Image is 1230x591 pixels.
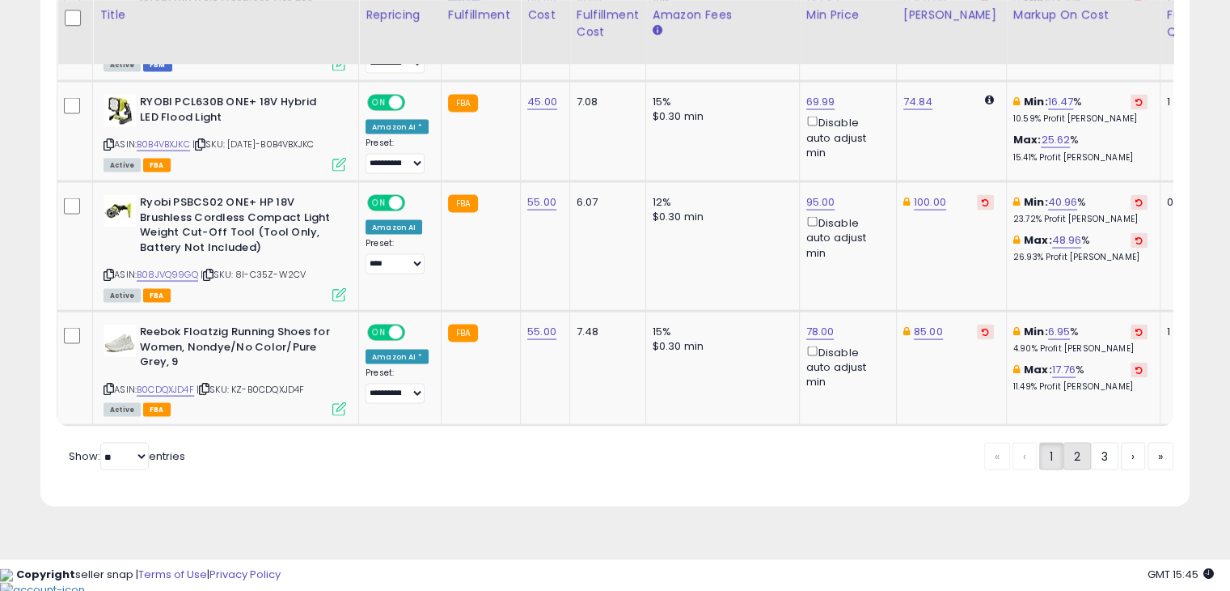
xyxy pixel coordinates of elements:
[140,325,336,374] b: Reebok Floatzig Running Shoes for Women, Nondye/No Color/Pure Grey, 9
[143,289,171,303] span: FBA
[366,220,422,235] div: Amazon AI
[403,326,429,340] span: OFF
[1048,324,1071,340] a: 6.95
[1013,197,1020,207] i: This overrides the store level min markup for this listing
[104,325,346,415] div: ASIN:
[1013,95,1148,125] div: %
[448,195,478,213] small: FBA
[653,7,793,24] div: Amazon Fees
[104,159,141,172] span: All listings currently available for purchase on Amazon
[137,268,198,282] a: B08JVQ99GQ
[1024,232,1052,248] b: Max:
[577,7,639,41] div: Fulfillment Cost
[197,383,304,396] span: | SKU: KZ-B0CDQXJD4F
[1013,195,1148,225] div: %
[1013,7,1153,24] div: Markup on Cost
[104,403,141,417] span: All listings currently available for purchase on Amazon
[1039,443,1063,470] a: 1
[1013,235,1020,245] i: This overrides the store level max markup for this listing
[1013,233,1148,263] div: %
[1013,152,1148,164] p: 15.41% Profit [PERSON_NAME]
[653,339,787,354] div: $0.30 min
[527,194,556,210] a: 55.00
[1135,236,1143,244] i: Revert to store-level Max Markup
[806,324,835,340] a: 78.00
[1013,343,1148,355] p: 4.90% Profit [PERSON_NAME]
[1158,449,1163,465] span: »
[903,7,1000,24] div: [PERSON_NAME]
[1024,324,1048,339] b: Min:
[914,194,946,210] a: 100.00
[140,195,336,259] b: Ryobi PSBCS02 ONE+ HP 18V Brushless Cordless Compact Light Weight Cut-Off Tool (Tool Only, Batter...
[366,120,429,134] div: Amazon AI *
[1048,94,1074,110] a: 16.47
[1024,94,1048,109] b: Min:
[448,325,478,342] small: FBA
[527,324,556,340] a: 55.00
[1048,194,1078,210] a: 40.96
[527,7,563,24] div: Cost
[1013,363,1148,393] div: %
[1024,194,1048,210] b: Min:
[653,325,787,339] div: 15%
[1013,214,1148,225] p: 23.72% Profit [PERSON_NAME]
[1013,381,1148,393] p: 11.49% Profit [PERSON_NAME]
[1167,95,1217,109] div: 1
[806,113,884,160] div: Disable auto adjust min
[653,109,787,124] div: $0.30 min
[903,197,910,207] i: This overrides the store level Dynamic Max Price for this listing
[653,95,787,109] div: 15%
[1006,1,1160,65] th: The percentage added to the cost of goods (COGS) that forms the calculator for Min & Max prices.
[192,138,314,151] span: | SKU: [DATE]-B0B4VBXJKC
[104,325,136,357] img: 31D7u+zaVzL._SL40_.jpg
[577,195,633,210] div: 6.07
[201,268,306,281] span: | SKU: 8I-C35Z-W2CV
[104,58,141,72] span: All listings currently available for purchase on Amazon
[104,95,136,127] img: 41wPXOmgUNL._SL40_.jpg
[806,7,890,24] div: Min Price
[366,138,429,174] div: Preset:
[914,324,943,340] a: 85.00
[104,195,136,227] img: 31aBa8o5T+L._SL40_.jpg
[1013,133,1148,163] div: %
[143,403,171,417] span: FBA
[653,195,787,210] div: 12%
[806,94,835,110] a: 69.99
[1063,443,1091,470] a: 2
[403,197,429,210] span: OFF
[1013,325,1148,355] div: %
[448,95,478,113] small: FBA
[1131,449,1135,465] span: ›
[369,197,389,210] span: ON
[1024,362,1052,377] b: Max:
[527,94,557,110] a: 45.00
[577,95,633,109] div: 7.08
[403,96,429,110] span: OFF
[1013,132,1042,147] b: Max:
[982,198,989,206] i: Revert to store-level Dynamic Max Price
[369,326,389,340] span: ON
[1041,132,1070,148] a: 25.62
[104,289,141,303] span: All listings currently available for purchase on Amazon
[137,383,194,397] a: B0CDQXJD4F
[1013,113,1148,125] p: 10.59% Profit [PERSON_NAME]
[806,214,884,261] div: Disable auto adjust min
[143,159,171,172] span: FBA
[104,195,346,300] div: ASIN:
[69,449,185,464] span: Show: entries
[143,58,172,72] span: FBM
[140,95,336,129] b: RYOBI PCL630B ONE+ 18V Hybrid LED Flood Light
[369,96,389,110] span: ON
[448,7,514,24] div: Fulfillment
[1167,195,1217,210] div: 0
[1167,7,1223,41] div: Fulfillable Quantity
[366,368,429,404] div: Preset:
[366,7,434,24] div: Repricing
[104,95,346,170] div: ASIN:
[99,7,352,24] div: Title
[653,210,787,224] div: $0.30 min
[1167,325,1217,339] div: 1
[806,343,884,390] div: Disable auto adjust min
[366,238,429,274] div: Preset:
[137,138,190,151] a: B0B4VBXJKC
